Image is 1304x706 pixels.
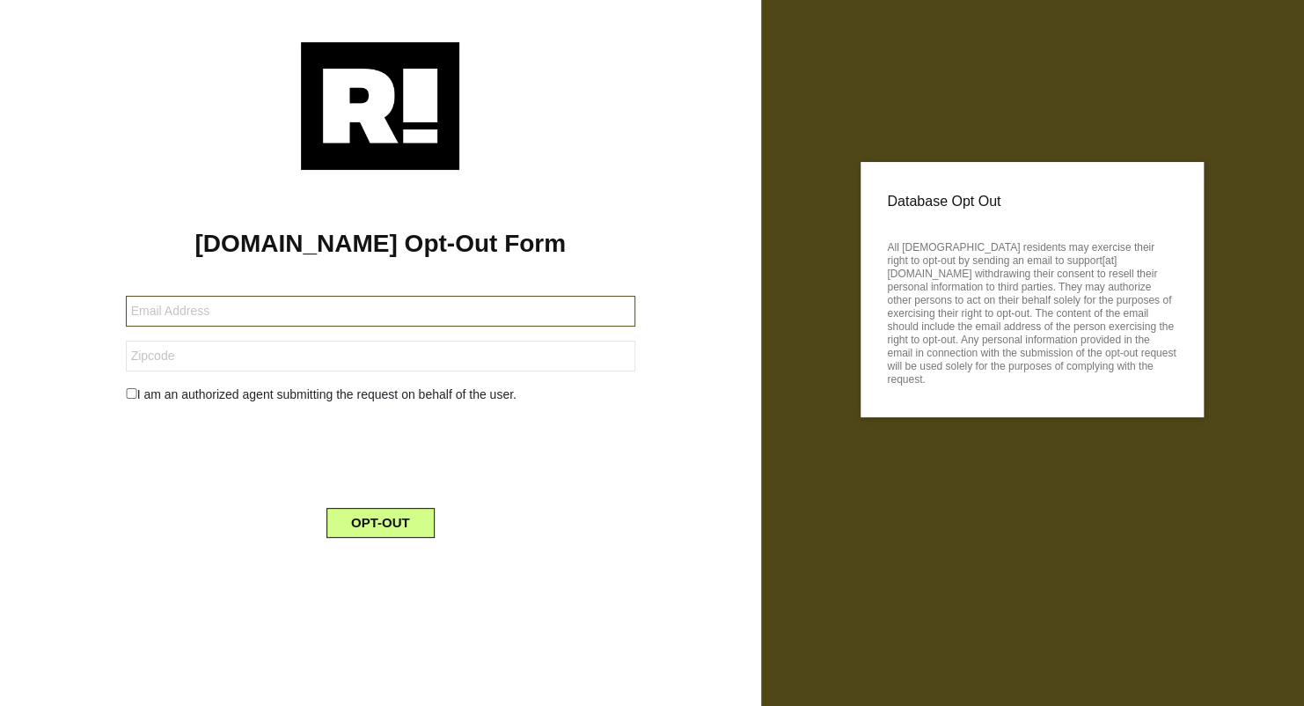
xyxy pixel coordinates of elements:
[126,341,635,371] input: Zipcode
[113,386,648,404] div: I am an authorized agent submitting the request on behalf of the user.
[301,42,459,170] img: Retention.com
[326,508,435,538] button: OPT-OUT
[126,296,635,327] input: Email Address
[887,236,1177,386] p: All [DEMOGRAPHIC_DATA] residents may exercise their right to opt-out by sending an email to suppo...
[887,188,1177,215] p: Database Opt Out
[26,229,735,259] h1: [DOMAIN_NAME] Opt-Out Form
[246,418,514,487] iframe: reCAPTCHA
